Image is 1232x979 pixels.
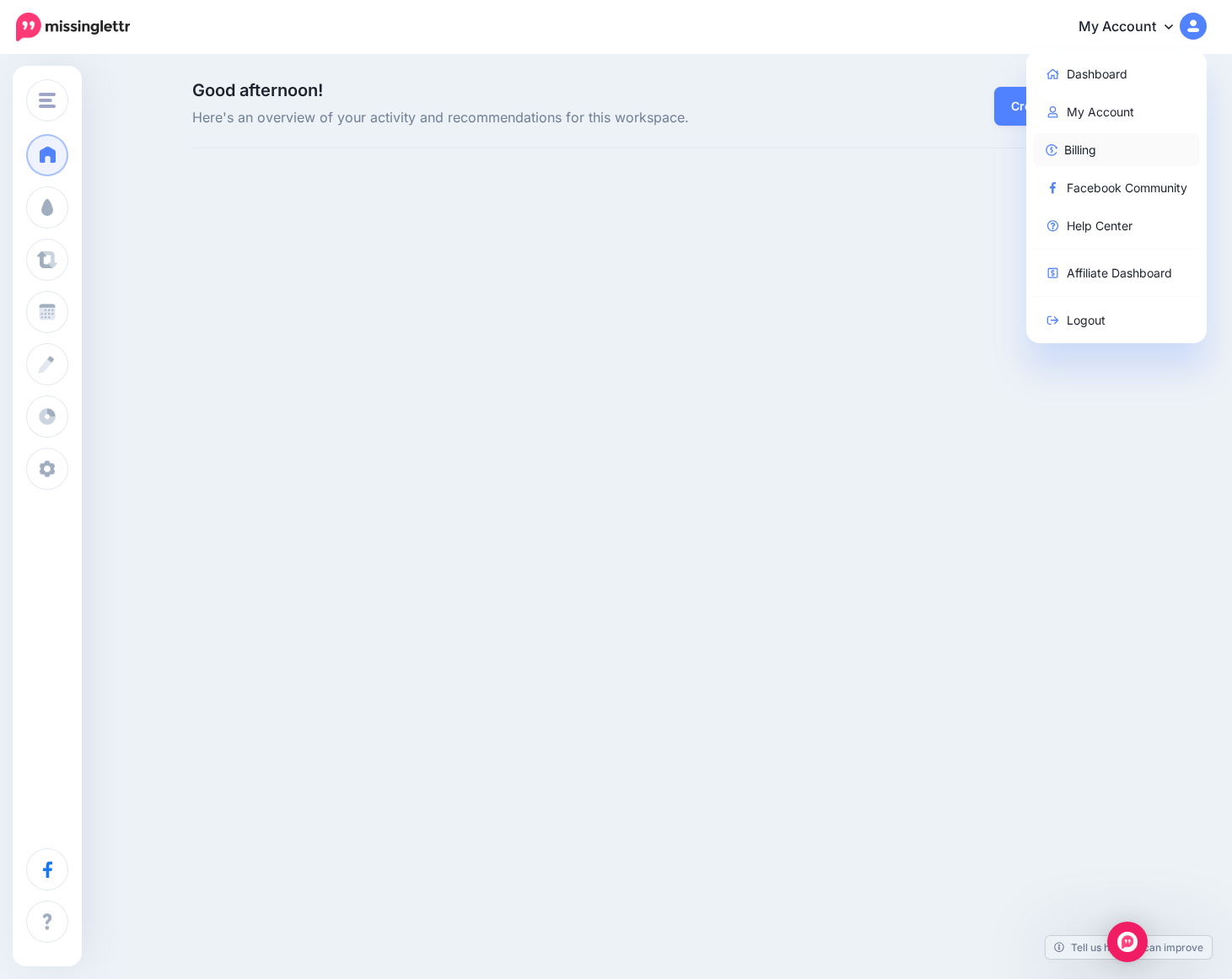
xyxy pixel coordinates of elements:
a: Affiliate Dashboard [1033,256,1201,289]
a: Help Center [1033,209,1201,242]
img: Missinglettr [16,13,130,41]
a: Billing [1033,133,1201,166]
a: My Account [1033,95,1201,128]
a: Facebook Community [1033,171,1201,204]
div: Open Intercom Messenger [1107,922,1148,962]
img: menu.png [39,93,56,108]
a: Logout [1033,304,1201,336]
img: revenue-blue.png [1046,144,1057,156]
span: Here's an overview of your activity and recommendations for this workspace. [192,107,814,129]
span: Good afternoon! [192,80,323,100]
a: Create Post [994,87,1095,126]
a: Tell us how we can improve [1046,936,1212,959]
a: Dashboard [1033,57,1201,90]
div: My Account [1026,51,1208,343]
a: My Account [1062,7,1207,48]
